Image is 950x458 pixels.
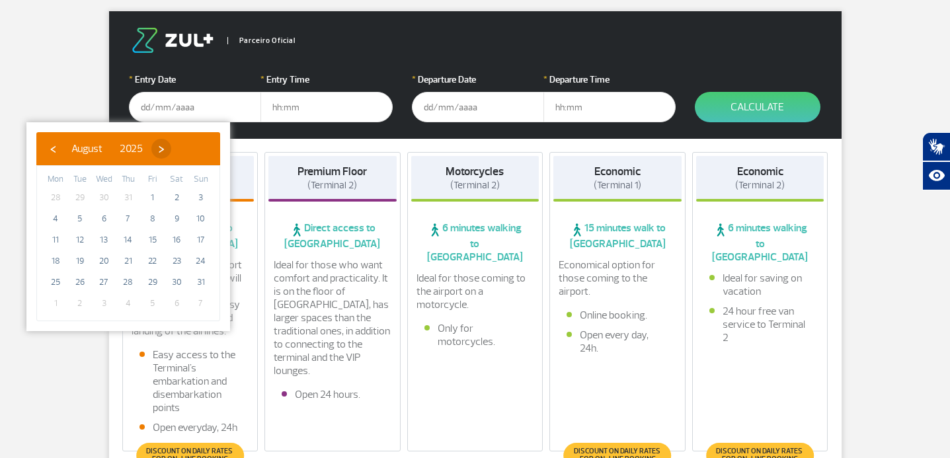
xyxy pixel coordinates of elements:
[260,92,393,122] input: hh:mm
[118,250,139,272] span: 21
[142,293,163,314] span: 5
[129,28,216,53] img: logo-zul.png
[129,73,261,87] label: Entry Date
[268,221,397,250] span: Direct access to [GEOGRAPHIC_DATA]
[559,258,676,298] p: Economical option for those coming to the airport.
[190,272,212,293] span: 31
[142,187,163,208] span: 1
[260,73,393,87] label: Entry Time
[416,272,534,311] p: Ideal for those coming to the airport on a motorcycle.
[282,388,383,401] li: Open 24 hours.
[118,187,139,208] span: 31
[45,229,66,250] span: 11
[116,172,141,187] th: weekday
[139,348,241,414] li: Easy access to the Terminal's embarkation and disembarkation points
[142,208,163,229] span: 8
[190,208,212,229] span: 10
[696,221,824,264] span: 6 minutes walking to [GEOGRAPHIC_DATA]
[567,309,668,322] li: Online booking.
[26,122,230,331] bs-datepicker-container: calendar
[594,165,641,178] strong: Economic
[165,172,189,187] th: weekday
[188,172,213,187] th: weekday
[737,165,783,178] strong: Economic
[190,293,212,314] span: 7
[93,208,114,229] span: 6
[63,139,111,159] button: August
[93,229,114,250] span: 13
[140,172,165,187] th: weekday
[543,92,676,122] input: hh:mm
[297,165,367,178] strong: Premium Floor
[166,272,187,293] span: 30
[735,179,785,192] span: (Terminal 2)
[142,250,163,272] span: 22
[118,208,139,229] span: 7
[69,187,91,208] span: 29
[71,142,102,155] span: August
[227,37,296,44] span: Parceiro Oficial
[142,272,163,293] span: 29
[166,187,187,208] span: 2
[922,161,950,190] button: Abrir recursos assistivos.
[190,250,212,272] span: 24
[45,293,66,314] span: 1
[118,272,139,293] span: 28
[274,258,391,377] p: Ideal for those who want comfort and practicality. It is on the floor of [GEOGRAPHIC_DATA], has l...
[922,132,950,161] button: Abrir tradutor de língua de sinais.
[45,187,66,208] span: 28
[139,421,241,434] li: Open everyday, 24h
[450,179,500,192] span: (Terminal 2)
[69,272,91,293] span: 26
[412,73,544,87] label: Departure Date
[190,187,212,208] span: 3
[412,92,544,122] input: dd/mm/aaaa
[166,229,187,250] span: 16
[411,221,539,264] span: 6 minutes walking to [GEOGRAPHIC_DATA]
[567,328,668,355] li: Open every day, 24h.
[695,92,820,122] button: Calculate
[129,92,261,122] input: dd/mm/aaaa
[594,179,641,192] span: (Terminal 1)
[118,229,139,250] span: 14
[111,139,151,159] button: 2025
[43,140,171,153] bs-datepicker-navigation-view: ​ ​ ​
[93,187,114,208] span: 30
[446,165,504,178] strong: Motorcycles
[43,139,63,159] button: ‹
[92,172,116,187] th: weekday
[922,132,950,190] div: Plugin de acessibilidade da Hand Talk.
[45,250,66,272] span: 18
[120,142,143,155] span: 2025
[69,250,91,272] span: 19
[69,229,91,250] span: 12
[553,221,682,250] span: 15 minutes walk to [GEOGRAPHIC_DATA]
[166,293,187,314] span: 6
[68,172,93,187] th: weekday
[45,272,66,293] span: 25
[166,250,187,272] span: 23
[142,229,163,250] span: 15
[424,322,526,348] li: Only for motorcycles.
[190,229,212,250] span: 17
[93,250,114,272] span: 20
[709,305,811,344] li: 24 hour free van service to Terminal 2
[709,272,811,298] li: Ideal for saving on vacation
[44,172,68,187] th: weekday
[69,208,91,229] span: 5
[118,293,139,314] span: 4
[151,139,171,159] button: ›
[45,208,66,229] span: 4
[93,293,114,314] span: 3
[69,293,91,314] span: 2
[93,272,114,293] span: 27
[166,208,187,229] span: 9
[543,73,676,87] label: Departure Time
[307,179,357,192] span: (Terminal 2)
